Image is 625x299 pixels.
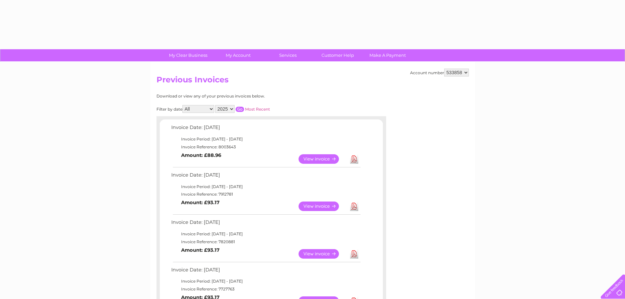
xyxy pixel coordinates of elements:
a: Make A Payment [361,49,415,61]
b: Amount: £93.17 [181,200,219,205]
a: Services [261,49,315,61]
div: Download or view any of your previous invoices below. [156,94,329,98]
td: Invoice Period: [DATE] - [DATE] [170,183,362,191]
b: Amount: £93.17 [181,247,219,253]
a: My Clear Business [161,49,215,61]
a: View [299,154,347,164]
a: Download [350,154,358,164]
a: Download [350,249,358,259]
a: Most Recent [245,107,270,112]
td: Invoice Date: [DATE] [170,171,362,183]
td: Invoice Date: [DATE] [170,218,362,230]
div: Filter by date [156,105,329,113]
h2: Previous Invoices [156,75,469,88]
td: Invoice Date: [DATE] [170,123,362,135]
td: Invoice Date: [DATE] [170,266,362,278]
td: Invoice Reference: 7820881 [170,238,362,246]
td: Invoice Reference: 7727763 [170,285,362,293]
td: Invoice Period: [DATE] - [DATE] [170,230,362,238]
b: Amount: £88.96 [181,152,221,158]
td: Invoice Period: [DATE] - [DATE] [170,135,362,143]
a: View [299,249,347,259]
td: Invoice Period: [DATE] - [DATE] [170,277,362,285]
a: View [299,202,347,211]
a: Download [350,202,358,211]
td: Invoice Reference: 7912781 [170,190,362,198]
div: Account number [410,69,469,76]
td: Invoice Reference: 8003643 [170,143,362,151]
a: My Account [211,49,265,61]
a: Customer Help [311,49,365,61]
